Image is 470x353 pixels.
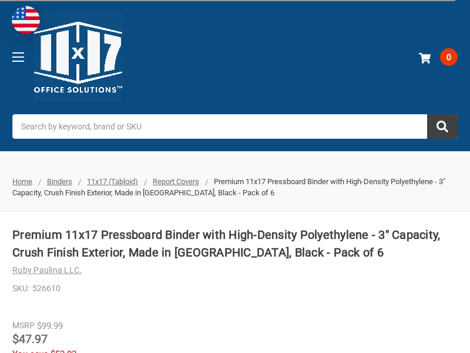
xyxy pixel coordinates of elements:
a: 11x17 (Tabloid) [87,177,138,186]
h1: Premium 11x17 Pressboard Binder with High-Density Polyethylene - 3" Capacity, Crush Finish Exteri... [12,226,458,261]
span: 0 [440,48,458,66]
a: Ruby Paulina LLC. [12,265,82,275]
a: Toggle menu [2,41,34,73]
div: MSRP [12,319,35,332]
a: 0 [416,42,458,72]
a: Binders [47,177,72,186]
img: 11x17.com [34,13,122,101]
span: Toggle menu [12,56,24,58]
span: $47.97 [12,332,48,346]
img: duty and tax information for United States [12,6,40,34]
span: Premium 11x17 Pressboard Binder with High-Density Polyethylene - 3" Capacity, Crush Finish Exteri... [12,177,445,198]
dt: SKU: [12,282,29,295]
a: Report Covers [153,177,199,186]
span: $99.99 [37,321,63,331]
input: Search by keyword, brand or SKU [12,114,458,139]
dd: 526610 [12,282,458,295]
a: Home [12,177,32,186]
